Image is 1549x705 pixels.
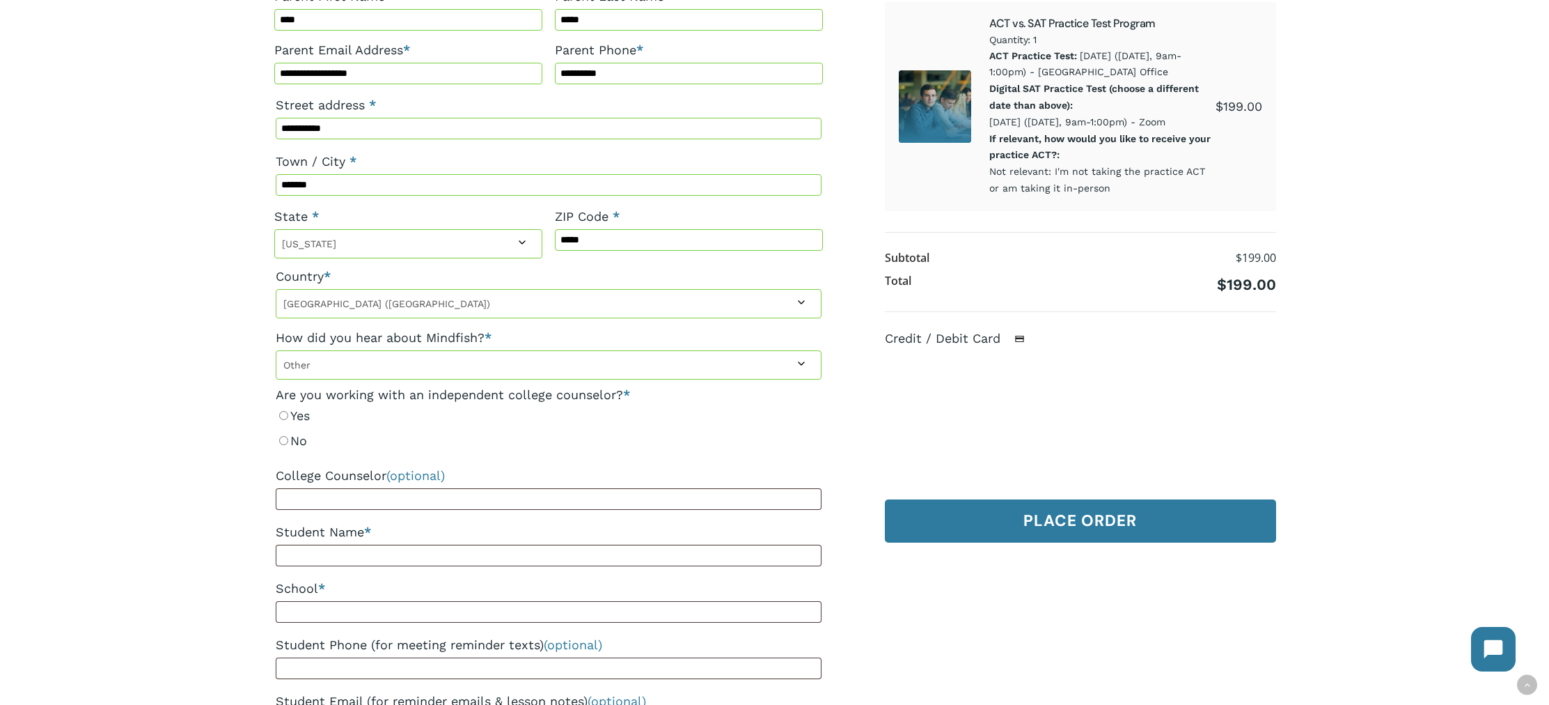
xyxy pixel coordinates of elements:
span: State [274,229,542,258]
dt: If relevant, how would you like to receive your practice ACT?: [989,131,1212,164]
iframe: Chatbot [1457,613,1530,685]
abbr: required [623,387,630,402]
label: Street address [276,93,821,118]
label: College Counselor [276,463,821,488]
span: $ [1236,250,1242,265]
span: Other [276,355,821,375]
label: No [276,428,821,454]
dt: ACT Practice Test: [989,48,1077,65]
abbr: required [369,98,376,112]
span: Quantity: 1 [989,31,1215,48]
input: Yes [279,411,288,420]
img: ACT SAT Pactice Test 1 [899,70,971,143]
abbr: required [349,154,356,169]
span: United States (US) [276,293,821,314]
label: ZIP Code [555,204,823,229]
label: School [276,576,821,601]
img: Credit / Debit Card [1007,330,1032,347]
span: Other [276,350,821,380]
label: Yes [276,403,821,428]
span: $ [1216,99,1223,114]
span: Colorado [275,233,542,254]
bdi: 199.00 [1216,99,1262,114]
a: ACT vs. SAT Practice Test Program [989,16,1156,31]
label: State [274,204,542,229]
span: (optional) [544,637,602,652]
label: Town / City [276,149,821,174]
p: Not relevant: I'm not taking the practice ACT or am taking it in-person [989,131,1215,197]
label: Student Name [276,520,821,545]
label: Credit / Debit Card [885,331,1039,346]
p: [DATE] ([DATE], 9am-1:00pm) - [GEOGRAPHIC_DATA] Office [989,48,1215,82]
label: How did you hear about Mindfish? [276,325,821,350]
span: Country [276,289,821,318]
bdi: 199.00 [1236,250,1276,265]
th: Subtotal [885,247,929,270]
span: $ [1217,276,1227,293]
label: Parent Phone [555,38,823,63]
button: Place order [885,499,1276,543]
label: Student Phone (for meeting reminder texts) [276,633,821,658]
dt: Digital SAT Practice Test (choose a different date than above): [989,81,1212,114]
abbr: required [613,209,620,224]
iframe: Secure payment input frame [895,361,1261,477]
label: Parent Email Address [274,38,542,63]
th: Total [885,270,911,297]
abbr: required [312,209,319,224]
input: No [279,436,288,445]
legend: Are you working with an independent college counselor? [276,387,630,403]
span: (optional) [386,468,445,483]
label: Country [276,264,821,289]
bdi: 199.00 [1217,276,1276,293]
